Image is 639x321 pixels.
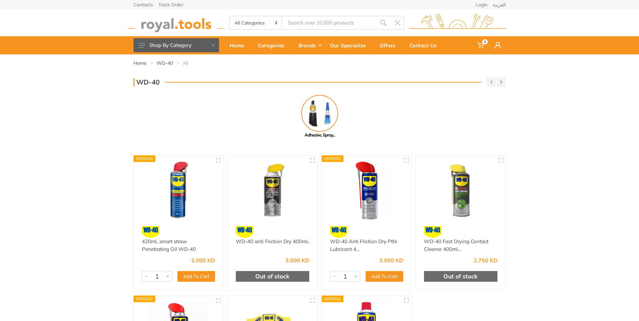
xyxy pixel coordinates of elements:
[474,258,497,263] div: 2.750 KD
[405,38,446,52] div: Contact Us
[134,38,219,52] button: Shop By Category
[158,2,183,7] a: Track Order
[282,16,376,30] input: Site search
[253,36,294,54] a: Categories
[230,16,282,29] select: Category
[134,60,147,66] a: Home
[142,226,159,238] img: 25.webp
[330,226,348,238] img: 25.webp
[322,296,344,302] div: Express
[236,238,309,245] a: WD-40 anti Friction Dry 400mL
[285,258,309,263] div: 3.000 KD
[134,60,506,66] nav: breadcrumb
[301,95,338,132] img: Royal - Adhesive, Spray & Chemical
[294,38,325,52] div: Brands
[325,38,375,52] div: Our Specialize
[140,162,217,220] img: Royal Tools - 420mL smart straw Penetrating Oil WD-40
[177,271,215,282] button: Add To Cart
[236,226,253,238] img: 25.webp
[375,38,405,52] div: Offers
[482,39,488,44] span: 0
[424,226,441,238] img: 25.webp
[134,2,153,7] a: Contacts
[410,14,506,32] img: royal.tools Logo
[424,271,497,282] div: Out of stock
[288,132,351,139] div: Adhesive, Spray...
[253,38,294,52] div: Categories
[422,162,499,220] img: Royal Tools - WD-40 Fast Drying Contact Cleaner 400ml Specialist
[225,38,253,52] div: Home
[322,155,344,162] div: Express
[424,238,488,252] a: WD-40 Fast Drying Contact Cleaner 400ml...
[191,258,215,263] div: 2.000 KD
[183,60,198,66] li: All
[234,162,311,220] img: Royal Tools - WD-40 anti Friction Dry 400mL
[473,36,490,54] a: 0
[288,95,351,139] a: Adhesive, Spray...
[325,36,375,54] a: Our Specialize
[142,238,196,252] a: 420mL smart straw Penetrating Oil WD-40
[379,258,403,263] div: 3.000 KD
[330,238,397,252] a: WD-40 Anti Friction Dry Ptfe Lubricant 4...
[236,271,309,282] div: Out of stock
[134,78,160,86] h3: WD-40
[476,2,487,7] a: Login
[493,2,506,7] a: العربية
[405,36,446,54] a: Contact Us
[134,155,156,162] div: Express
[157,60,173,66] a: WD-40
[225,36,253,54] a: Home
[366,271,403,282] button: Add To Cart
[375,36,405,54] a: Offers
[328,162,406,220] img: Royal Tools - WD-40 Anti Friction Dry Ptfe Lubricant 400ml Specialist
[128,14,224,32] img: royal.tools Logo
[134,296,156,302] div: Express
